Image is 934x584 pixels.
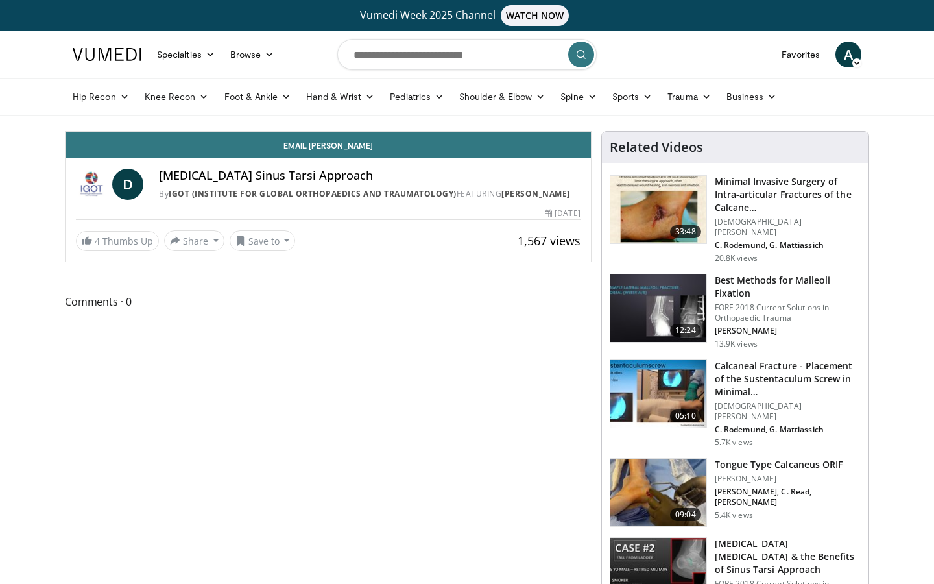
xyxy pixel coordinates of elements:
[95,235,100,247] span: 4
[610,176,706,243] img: 35a50d49-627e-422b-a069-3479b31312bc.150x105_q85_crop-smart_upscale.jpg
[169,188,457,199] a: IGOT (Institute for Global Orthopaedics and Traumatology)
[715,359,861,398] h3: Calcaneal Fracture - Placement of the Sustentaculum Screw in Minimal…
[610,175,861,263] a: 33:48 Minimal Invasive Surgery of Intra-articular Fractures of the Calcane… [DEMOGRAPHIC_DATA][PE...
[76,231,159,251] a: 4 Thumbs Up
[298,84,382,110] a: Hand & Wrist
[715,253,758,263] p: 20.8K views
[217,84,299,110] a: Foot & Ankle
[553,84,604,110] a: Spine
[605,84,660,110] a: Sports
[230,230,296,251] button: Save to
[73,48,141,61] img: VuMedi Logo
[715,175,861,214] h3: Minimal Invasive Surgery of Intra-articular Fractures of the Calcane…
[610,458,861,527] a: 09:04 Tongue Type Calcaneus ORIF [PERSON_NAME] [PERSON_NAME], C. Read, [PERSON_NAME] 5.4K views
[715,240,861,250] p: C. Rodemund, G. Mattiassich
[451,84,553,110] a: Shoulder & Elbow
[501,188,570,199] a: [PERSON_NAME]
[715,274,861,300] h3: Best Methods for Malleoli Fixation
[715,537,861,576] h3: [MEDICAL_DATA] [MEDICAL_DATA] & the Benefits of Sinus Tarsi Approach
[715,487,861,507] p: [PERSON_NAME], C. Read, [PERSON_NAME]
[835,42,861,67] a: A
[715,437,753,448] p: 5.7K views
[610,274,706,342] img: bb3c647c-2c54-4102-bd4b-4b25814f39ee.150x105_q85_crop-smart_upscale.jpg
[715,474,861,484] p: [PERSON_NAME]
[670,409,701,422] span: 05:10
[65,293,592,310] span: Comments 0
[715,217,861,237] p: [DEMOGRAPHIC_DATA][PERSON_NAME]
[715,424,861,435] p: C. Rodemund, G. Mattiassich
[159,169,581,183] h4: [MEDICAL_DATA] Sinus Tarsi Approach
[719,84,785,110] a: Business
[610,140,703,155] h4: Related Videos
[137,84,217,110] a: Knee Recon
[610,360,706,428] img: ac27e1f5-cff1-4027-8ce1-cb5572e89b57.150x105_q85_crop-smart_upscale.jpg
[112,169,143,200] a: D
[715,458,861,471] h3: Tongue Type Calcaneus ORIF
[715,326,861,336] p: [PERSON_NAME]
[501,5,569,26] span: WATCH NOW
[337,39,597,70] input: Search topics, interventions
[159,188,581,200] div: By FEATURING
[610,359,861,448] a: 05:10 Calcaneal Fracture - Placement of the Sustentaculum Screw in Minimal… [DEMOGRAPHIC_DATA][PE...
[715,302,861,323] p: FORE 2018 Current Solutions in Orthopaedic Trauma
[65,84,137,110] a: Hip Recon
[660,84,719,110] a: Trauma
[382,84,451,110] a: Pediatrics
[76,169,107,200] img: IGOT (Institute for Global Orthopaedics and Traumatology)
[518,233,581,249] span: 1,567 views
[715,401,861,422] p: [DEMOGRAPHIC_DATA][PERSON_NAME]
[715,510,753,520] p: 5.4K views
[774,42,828,67] a: Favorites
[670,225,701,238] span: 33:48
[75,5,859,26] a: Vumedi Week 2025 ChannelWATCH NOW
[164,230,224,251] button: Share
[715,339,758,349] p: 13.9K views
[222,42,282,67] a: Browse
[670,508,701,521] span: 09:04
[610,274,861,349] a: 12:24 Best Methods for Malleoli Fixation FORE 2018 Current Solutions in Orthopaedic Trauma [PERSO...
[610,459,706,526] img: 7d4bbe89-061e-4901-8995-61c1e47da95c.150x105_q85_crop-smart_upscale.jpg
[149,42,222,67] a: Specialties
[66,132,591,158] a: Email [PERSON_NAME]
[545,208,580,219] div: [DATE]
[670,324,701,337] span: 12:24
